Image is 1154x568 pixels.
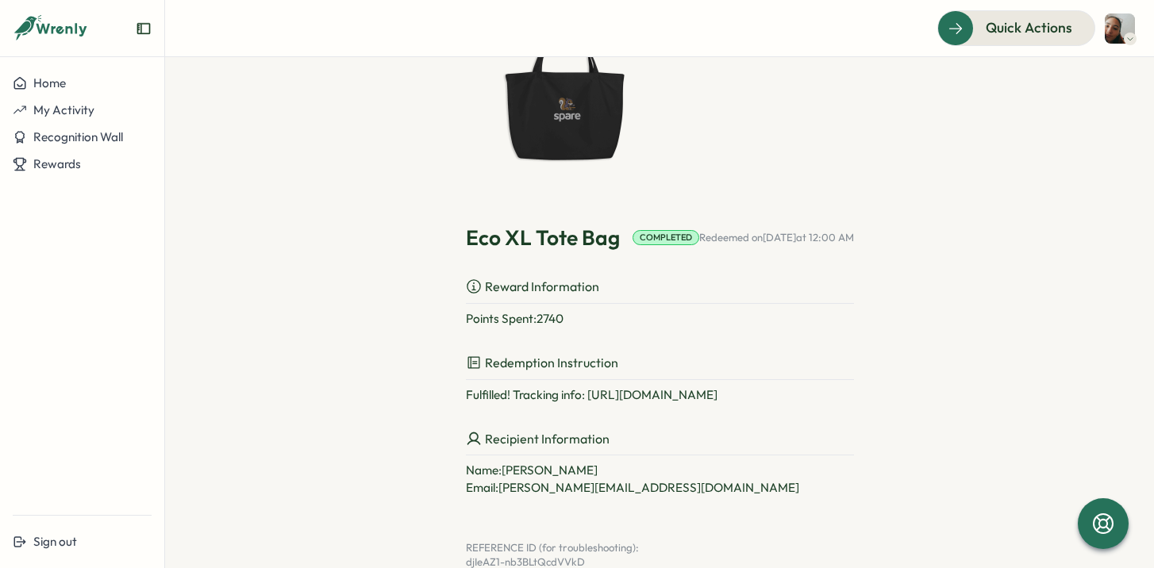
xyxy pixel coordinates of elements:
[136,21,152,36] button: Expand sidebar
[466,429,854,456] p: Recipient Information
[466,479,854,497] p: Email: [PERSON_NAME][EMAIL_ADDRESS][DOMAIN_NAME]
[33,129,123,144] span: Recognition Wall
[937,10,1095,45] button: Quick Actions
[33,534,77,549] span: Sign out
[466,224,620,251] p: Eco XL Tote Bag
[33,102,94,117] span: My Activity
[466,462,854,479] p: Name: [PERSON_NAME]
[466,353,854,380] p: Redemption Instruction
[33,156,81,171] span: Rewards
[466,386,854,404] div: Fulfilled! Tracking info: [URL][DOMAIN_NAME]
[986,17,1072,38] span: Quick Actions
[466,277,854,304] p: Reward Information
[466,310,854,328] p: Points Spent: 2740
[1105,13,1135,44] img: Sofia Fajardo
[699,231,854,245] p: Redeemed on [DATE] at 12:00 AM
[33,75,66,90] span: Home
[633,230,699,245] div: Completed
